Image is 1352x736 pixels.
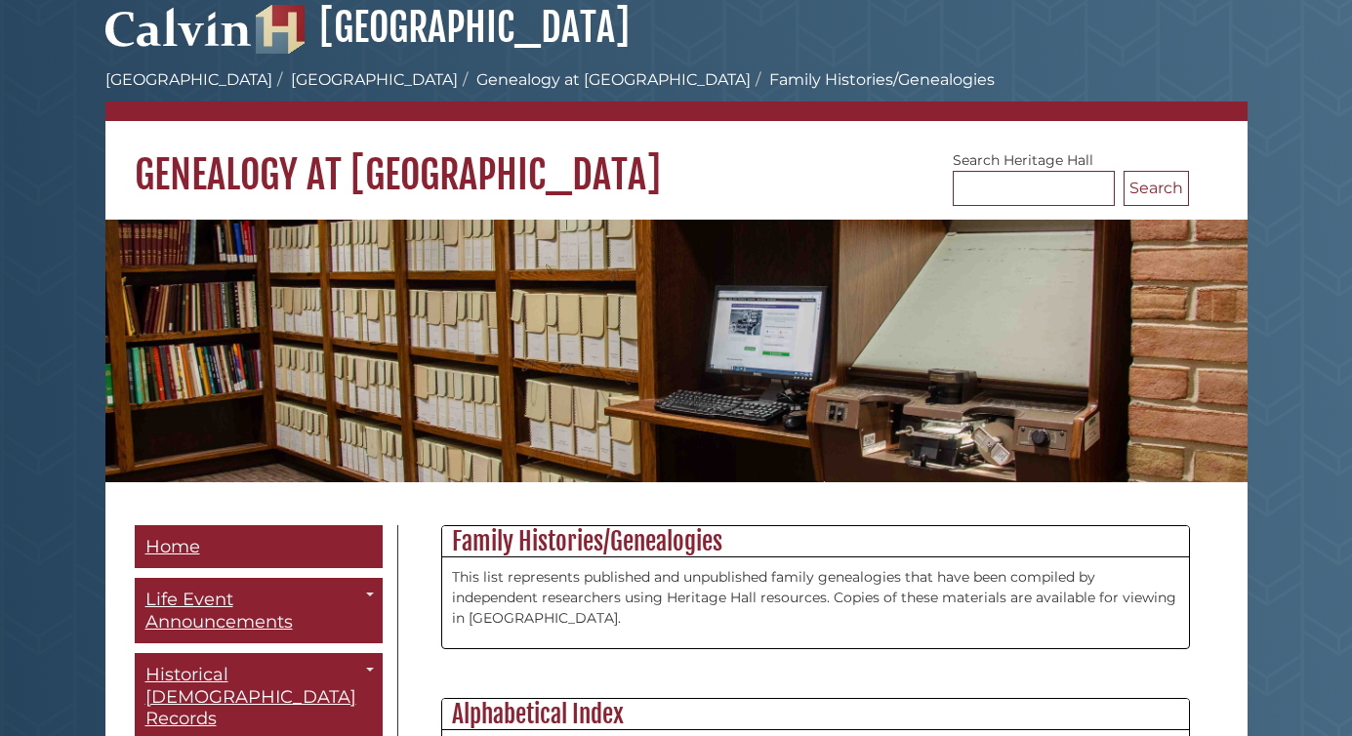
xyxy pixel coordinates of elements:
[31,51,47,66] img: website_grey.svg
[442,699,1189,730] h2: Alphabetical Index
[145,536,200,557] span: Home
[105,68,1248,121] nav: breadcrumb
[476,70,751,89] a: Genealogy at [GEOGRAPHIC_DATA]
[55,31,96,47] div: v 4.0.25
[145,589,293,633] span: Life Event Announcements
[53,113,68,129] img: tab_domain_overview_orange.svg
[105,121,1248,199] h1: Genealogy at [GEOGRAPHIC_DATA]
[135,578,383,643] a: Life Event Announcements
[751,68,995,92] li: Family Histories/Genealogies
[105,70,272,89] a: [GEOGRAPHIC_DATA]
[1124,171,1189,206] button: Search
[442,526,1189,557] h2: Family Histories/Genealogies
[31,31,47,47] img: logo_orange.svg
[145,664,356,729] span: Historical [DEMOGRAPHIC_DATA] Records
[452,567,1179,629] p: This list represents published and unpublished family genealogies that have been compiled by inde...
[51,51,215,66] div: Domain: [DOMAIN_NAME]
[256,3,630,52] a: [GEOGRAPHIC_DATA]
[74,115,175,128] div: Domain Overview
[135,525,383,569] a: Home
[216,115,329,128] div: Keywords by Traffic
[194,113,210,129] img: tab_keywords_by_traffic_grey.svg
[105,28,252,46] a: Calvin University
[256,5,305,54] img: Hekman Library Logo
[291,70,458,89] a: [GEOGRAPHIC_DATA]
